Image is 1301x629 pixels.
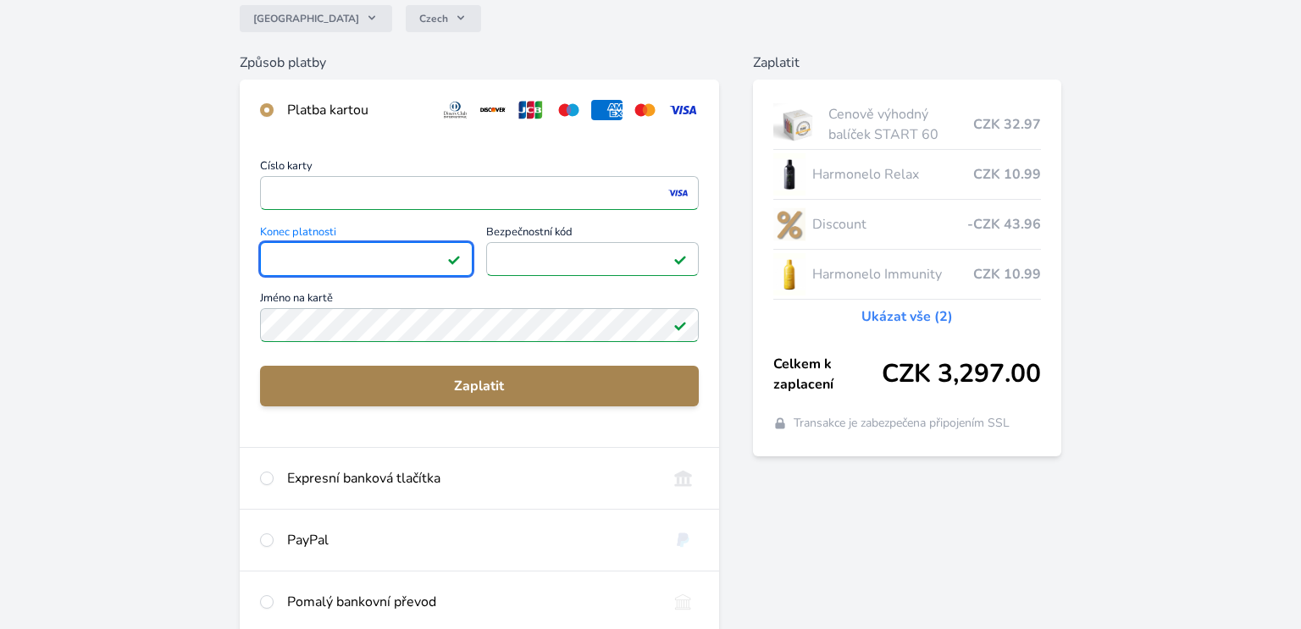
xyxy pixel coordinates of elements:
div: Expresní banková tlačítka [287,468,654,488]
span: Harmonelo Relax [812,164,973,185]
span: Zaplatit [274,376,685,396]
img: jcb.svg [515,100,546,120]
span: Czech [419,12,448,25]
button: [GEOGRAPHIC_DATA] [240,5,392,32]
span: Transakce je zabezpečena připojením SSL [794,415,1010,432]
img: Platné pole [673,252,687,266]
button: Zaplatit [260,366,699,406]
span: CZK 3,297.00 [882,359,1041,389]
span: -CZK 43.96 [967,214,1041,234]
span: CZK 32.97 [973,114,1041,135]
img: start.jpg [773,103,822,146]
img: discover.svg [478,100,509,120]
img: Platné pole [447,252,461,266]
span: [GEOGRAPHIC_DATA] [253,12,359,25]
img: paypal.svg [667,530,699,550]
img: onlineBanking_CZ.svg [667,468,699,488]
span: Discount [812,214,967,234]
a: Ukázat vše (2) [861,306,953,327]
span: Celkem k zaplacení [773,354,882,395]
span: Konec platnosti [260,227,473,242]
img: Platné pole [673,318,687,332]
span: Číslo karty [260,161,699,176]
h6: Zaplatit [753,52,1061,73]
div: PayPal [287,530,654,550]
img: discount-lo.png [773,203,806,246]
img: diners.svg [440,100,471,120]
img: amex.svg [591,100,623,120]
input: Jméno na kartěPlatné pole [260,308,699,342]
img: visa [667,185,689,201]
span: Jméno na kartě [260,293,699,308]
img: maestro.svg [553,100,584,120]
button: Czech [406,5,481,32]
span: Harmonelo Immunity [812,264,973,284]
span: Bezpečnostní kód [486,227,699,242]
div: Pomalý bankovní převod [287,592,654,612]
span: CZK 10.99 [973,264,1041,284]
img: mc.svg [629,100,661,120]
span: CZK 10.99 [973,164,1041,185]
iframe: Iframe pro bezpečnostní kód [494,247,691,271]
iframe: Iframe pro číslo karty [268,181,691,205]
img: bankTransfer_IBAN.svg [667,592,699,612]
div: Platba kartou [287,100,426,120]
img: visa.svg [667,100,699,120]
h6: Způsob platby [240,52,719,73]
span: Cenově výhodný balíček START 60 [828,104,973,145]
iframe: Iframe pro datum vypršení platnosti [268,247,465,271]
img: IMMUNITY_se_stinem_x-lo.jpg [773,253,806,295]
img: CLEAN_RELAX_se_stinem_x-lo.jpg [773,153,806,196]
